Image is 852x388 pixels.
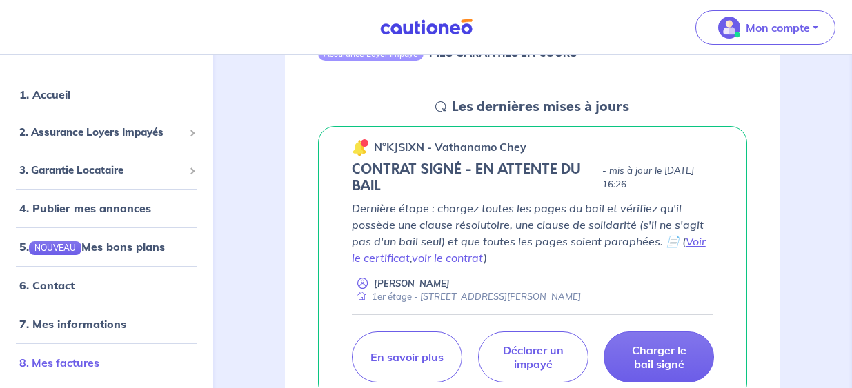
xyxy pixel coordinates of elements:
[352,234,706,265] a: Voir le certificat
[352,161,713,194] div: state: CONTRACT-SIGNED, Context: MORE-THAN-6-MONTHS,MAYBE-CERTIFICATE,ALONE,LESSOR-DOCUMENTS
[19,163,184,178] span: 3. Garantie Locataire
[602,164,713,192] p: - mis à jour le [DATE] 16:26
[478,331,588,382] a: Déclarer un impayé
[375,19,478,36] img: Cautioneo
[604,331,714,382] a: Charger le bail signé
[19,125,184,141] span: 2. Assurance Loyers Impayés
[6,81,208,108] div: 1. Accueil
[429,46,577,59] h6: MES GARANTIES EN COURS
[718,17,740,39] img: illu_account_valid_menu.svg
[19,318,126,331] a: 7. Mes informations
[621,343,697,371] p: Charger le bail signé
[452,99,629,115] h5: Les dernières mises à jours
[6,157,208,184] div: 3. Garantie Locataire
[19,201,151,215] a: 4. Publier mes annonces
[19,279,75,293] a: 6. Contact
[6,119,208,146] div: 2. Assurance Loyers Impayés
[352,161,597,194] h5: CONTRAT SIGNÉ - EN ATTENTE DU BAIL
[374,277,450,290] p: [PERSON_NAME]
[412,251,484,265] a: voir le contrat
[6,349,208,377] div: 8. Mes factures
[6,311,208,338] div: 7. Mes informations
[495,343,571,371] p: Déclarer un impayé
[6,194,208,222] div: 4. Publier mes annonces
[746,19,810,36] p: Mon compte
[6,233,208,261] div: 5.NOUVEAUMes bons plans
[19,88,70,101] a: 1. Accueil
[374,139,526,155] p: n°KJSIXN - Vathanamo Chey
[352,290,581,303] div: 1er étage - [STREET_ADDRESS][PERSON_NAME]
[352,331,462,382] a: En savoir plus
[352,200,713,266] p: Dernière étape : chargez toutes les pages du bail et vérifiez qu'il possède une clause résolutoir...
[6,272,208,300] div: 6. Contact
[352,139,368,156] img: 🔔
[695,10,835,45] button: illu_account_valid_menu.svgMon compte
[19,356,99,370] a: 8. Mes factures
[370,350,444,364] p: En savoir plus
[19,240,165,254] a: 5.NOUVEAUMes bons plans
